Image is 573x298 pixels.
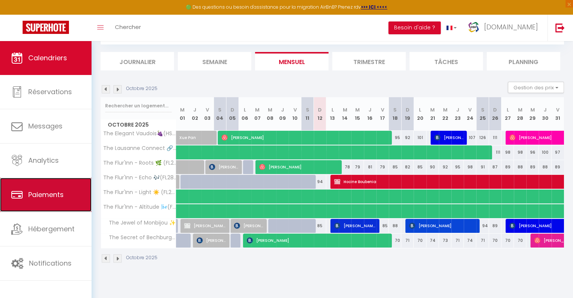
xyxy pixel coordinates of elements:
span: [PERSON_NAME] [434,130,463,145]
th: 15 [351,97,364,131]
div: 71 [451,234,464,248]
div: 82 [401,160,414,174]
th: 12 [314,97,326,131]
div: 70 [389,234,401,248]
li: Mensuel [255,52,329,70]
abbr: V [206,106,209,113]
th: 08 [264,97,276,131]
div: 70 [414,234,426,248]
a: ... [DOMAIN_NAME] [462,15,547,41]
div: 70 [514,234,526,248]
div: 78 [339,160,351,174]
th: 27 [501,97,514,131]
div: 89 [526,160,539,174]
div: 88 [539,160,551,174]
img: logout [555,23,565,32]
span: Xue Pan [179,127,231,141]
li: Trimestre [332,52,406,70]
div: 94 [314,175,326,189]
abbr: L [419,106,421,113]
abbr: S [393,106,397,113]
div: 107 [464,131,476,145]
span: Hébergement [28,224,75,234]
th: 02 [189,97,201,131]
div: 94 [476,219,489,233]
th: 14 [339,97,351,131]
span: [PERSON_NAME] [222,130,387,145]
div: 89 [552,160,564,174]
abbr: D [493,106,497,113]
div: 85 [376,219,389,233]
th: 28 [514,97,526,131]
th: 19 [401,97,414,131]
div: 92 [439,160,451,174]
div: 74 [426,234,439,248]
div: 73 [439,234,451,248]
div: 126 [476,131,489,145]
abbr: M [430,106,435,113]
th: 07 [251,97,264,131]
abbr: S [306,106,309,113]
abbr: L [244,106,246,113]
div: 74 [464,234,476,248]
span: [PERSON_NAME] [209,160,238,174]
abbr: D [406,106,410,113]
abbr: M [443,106,447,113]
button: Gestion des prix [508,82,564,93]
abbr: S [481,106,484,113]
th: 21 [426,97,439,131]
th: 18 [389,97,401,131]
a: >>> ICI <<<< [361,4,387,10]
div: 98 [464,160,476,174]
th: 09 [276,97,289,131]
abbr: V [293,106,296,113]
span: [PERSON_NAME] [197,233,226,248]
div: 91 [476,160,489,174]
div: 88 [389,219,401,233]
th: 22 [439,97,451,131]
th: 03 [201,97,214,131]
div: 85 [314,219,326,233]
th: 04 [214,97,226,131]
a: Xue Pan [176,131,189,145]
th: 13 [326,97,339,131]
div: 111 [489,131,501,145]
abbr: J [456,106,459,113]
span: Octobre 2025 [101,119,176,130]
li: Semaine [178,52,251,70]
a: Chercher [109,15,147,41]
div: 81 [364,160,376,174]
span: [PERSON_NAME] [247,233,388,248]
th: 29 [526,97,539,131]
span: The Lausanne Connect 🔗 (HSH [GEOGRAPHIC_DATA]) [102,145,177,151]
span: [PERSON_NAME] Dr [PERSON_NAME] [184,219,226,233]
span: [PERSON_NAME] [234,219,263,233]
div: 70 [489,234,501,248]
th: 26 [489,97,501,131]
div: 89 [501,160,514,174]
div: 79 [351,160,364,174]
abbr: M [268,106,272,113]
abbr: D [318,106,322,113]
th: 20 [414,97,426,131]
div: 85 [414,160,426,174]
span: Paiements [28,190,64,199]
span: The Flur'Inn - Light ☀️ (FL28G2LI) [102,189,177,195]
abbr: M [355,106,360,113]
span: The Jewel of Monbijou ✨ [102,219,177,227]
th: 10 [289,97,301,131]
div: 95 [389,131,401,145]
div: 71 [476,234,489,248]
th: 23 [451,97,464,131]
div: 71 [401,234,414,248]
li: Planning [487,52,560,70]
div: 70 [501,234,514,248]
span: Calendriers [28,53,67,63]
div: 95 [451,160,464,174]
abbr: M [518,106,523,113]
abbr: M [530,106,535,113]
button: Besoin d'aide ? [388,21,441,34]
div: 89 [489,219,501,233]
div: 101 [414,131,426,145]
div: 90 [426,160,439,174]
